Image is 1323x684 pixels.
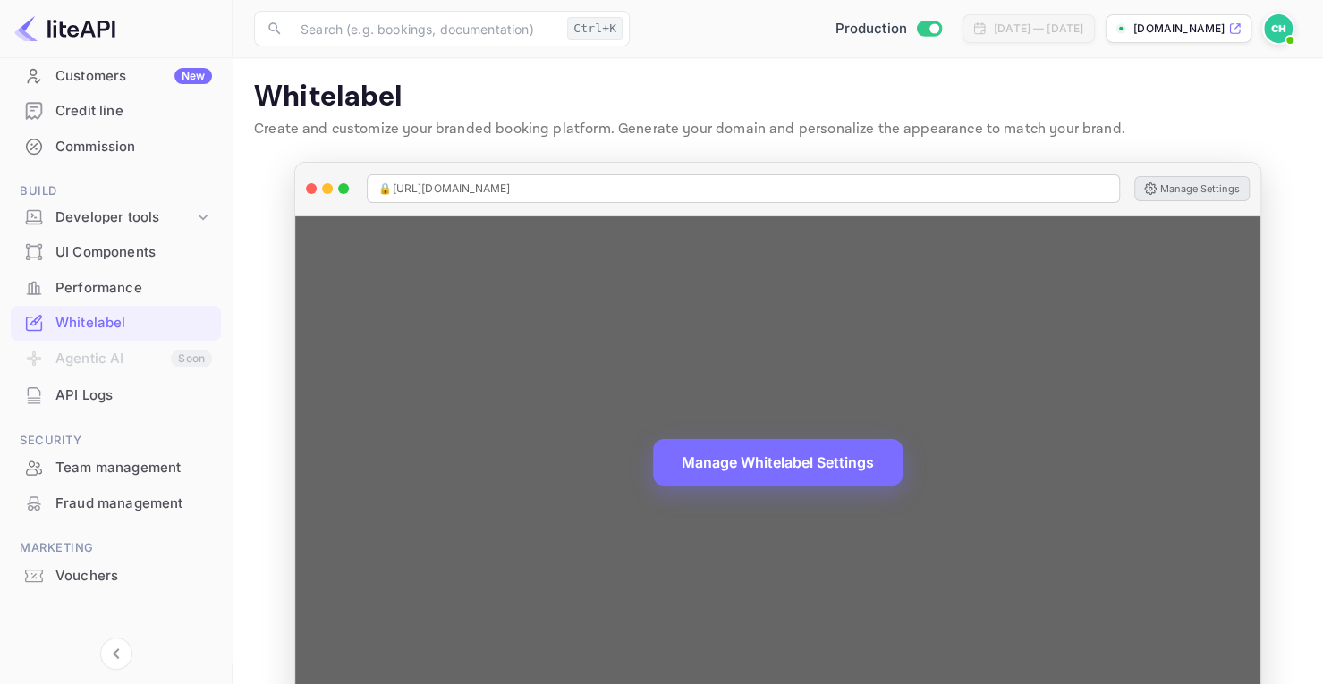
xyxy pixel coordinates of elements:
[55,278,212,299] div: Performance
[11,451,221,486] div: Team management
[290,11,560,46] input: Search (e.g. bookings, documentation)
[567,17,623,40] div: Ctrl+K
[653,439,903,486] button: Manage Whitelabel Settings
[55,458,212,478] div: Team management
[14,14,115,43] img: LiteAPI logo
[55,207,194,228] div: Developer tools
[55,242,212,263] div: UI Components
[11,235,221,268] a: UI Components
[11,378,221,413] div: API Logs
[254,80,1302,115] p: Whitelabel
[1264,14,1293,43] img: Cas Hulsbosch
[11,271,221,304] a: Performance
[254,119,1302,140] p: Create and customize your branded booking platform. Generate your domain and personalize the appe...
[55,494,212,514] div: Fraud management
[174,68,212,84] div: New
[378,181,510,197] span: 🔒 [URL][DOMAIN_NAME]
[55,137,212,157] div: Commission
[11,431,221,451] span: Security
[55,385,212,406] div: API Logs
[11,451,221,484] a: Team management
[11,486,221,521] div: Fraud management
[11,94,221,129] div: Credit line
[11,559,221,594] div: Vouchers
[11,486,221,519] a: Fraud management
[11,306,221,339] a: Whitelabel
[994,21,1083,37] div: [DATE] — [DATE]
[11,378,221,411] a: API Logs
[11,59,221,94] div: CustomersNew
[1133,21,1225,37] p: [DOMAIN_NAME]
[1134,176,1250,201] button: Manage Settings
[11,235,221,270] div: UI Components
[11,130,221,163] a: Commission
[835,19,907,39] span: Production
[11,202,221,233] div: Developer tools
[11,94,221,127] a: Credit line
[55,566,212,587] div: Vouchers
[11,271,221,306] div: Performance
[11,538,221,558] span: Marketing
[55,313,212,334] div: Whitelabel
[827,19,948,39] div: Switch to Sandbox mode
[11,559,221,592] a: Vouchers
[11,182,221,201] span: Build
[11,306,221,341] div: Whitelabel
[11,130,221,165] div: Commission
[55,101,212,122] div: Credit line
[55,66,212,87] div: Customers
[100,638,132,670] button: Collapse navigation
[11,59,221,92] a: CustomersNew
